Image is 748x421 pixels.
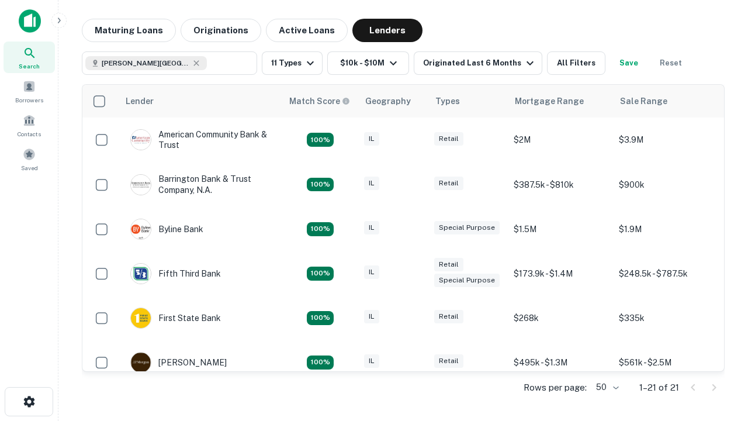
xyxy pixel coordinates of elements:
[4,143,55,175] a: Saved
[613,162,718,206] td: $900k
[434,274,500,287] div: Special Purpose
[515,94,584,108] div: Mortgage Range
[131,353,151,372] img: picture
[364,354,379,368] div: IL
[423,56,537,70] div: Originated Last 6 Months
[307,356,334,370] div: Matching Properties: 3, hasApolloMatch: undefined
[508,85,613,118] th: Mortgage Range
[4,42,55,73] a: Search
[307,133,334,147] div: Matching Properties: 2, hasApolloMatch: undefined
[364,310,379,323] div: IL
[289,95,348,108] h6: Match Score
[289,95,350,108] div: Capitalize uses an advanced AI algorithm to match your search with the best lender. The match sco...
[126,94,154,108] div: Lender
[131,130,151,150] img: picture
[524,381,587,395] p: Rows per page:
[414,51,542,75] button: Originated Last 6 Months
[639,381,679,395] p: 1–21 of 21
[307,222,334,236] div: Matching Properties: 2, hasApolloMatch: undefined
[434,177,463,190] div: Retail
[613,251,718,296] td: $248.5k - $787.5k
[4,75,55,107] a: Borrowers
[352,19,423,42] button: Lenders
[262,51,323,75] button: 11 Types
[82,19,176,42] button: Maturing Loans
[435,94,460,108] div: Types
[130,174,271,195] div: Barrington Bank & Trust Company, N.a.
[613,340,718,385] td: $561k - $2.5M
[307,267,334,281] div: Matching Properties: 2, hasApolloMatch: undefined
[613,296,718,340] td: $335k
[358,85,428,118] th: Geography
[130,263,221,284] div: Fifth Third Bank
[19,61,40,71] span: Search
[130,308,221,329] div: First State Bank
[307,178,334,192] div: Matching Properties: 3, hasApolloMatch: undefined
[434,354,463,368] div: Retail
[282,85,358,118] th: Capitalize uses an advanced AI algorithm to match your search with the best lender. The match sco...
[434,258,463,271] div: Retail
[591,379,621,396] div: 50
[131,219,151,239] img: picture
[434,132,463,146] div: Retail
[365,94,411,108] div: Geography
[266,19,348,42] button: Active Loans
[131,308,151,328] img: picture
[130,129,271,150] div: American Community Bank & Trust
[181,19,261,42] button: Originations
[610,51,647,75] button: Save your search to get updates of matches that match your search criteria.
[434,221,500,234] div: Special Purpose
[119,85,282,118] th: Lender
[364,265,379,279] div: IL
[620,94,667,108] div: Sale Range
[364,177,379,190] div: IL
[508,251,613,296] td: $173.9k - $1.4M
[508,296,613,340] td: $268k
[102,58,189,68] span: [PERSON_NAME][GEOGRAPHIC_DATA], [GEOGRAPHIC_DATA]
[131,264,151,284] img: picture
[15,95,43,105] span: Borrowers
[613,118,718,162] td: $3.9M
[652,51,690,75] button: Reset
[327,51,409,75] button: $10k - $10M
[508,162,613,206] td: $387.5k - $810k
[4,109,55,141] a: Contacts
[130,219,203,240] div: Byline Bank
[307,311,334,325] div: Matching Properties: 2, hasApolloMatch: undefined
[428,85,508,118] th: Types
[690,290,748,346] iframe: Chat Widget
[508,207,613,251] td: $1.5M
[131,175,151,195] img: picture
[613,85,718,118] th: Sale Range
[508,118,613,162] td: $2M
[508,340,613,385] td: $495k - $1.3M
[130,352,227,373] div: [PERSON_NAME]
[364,132,379,146] div: IL
[18,129,41,139] span: Contacts
[434,310,463,323] div: Retail
[19,9,41,33] img: capitalize-icon.png
[364,221,379,234] div: IL
[613,207,718,251] td: $1.9M
[547,51,605,75] button: All Filters
[21,163,38,172] span: Saved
